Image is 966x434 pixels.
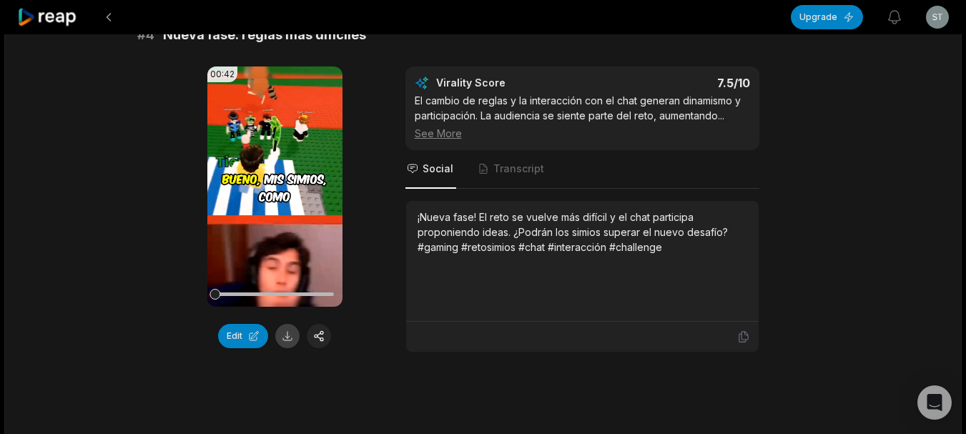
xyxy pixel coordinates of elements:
[436,76,590,90] div: Virality Score
[423,162,453,176] span: Social
[207,66,342,307] video: Your browser does not support mp4 format.
[415,93,750,141] div: El cambio de reglas y la interacción con el chat generan dinamismo y participación. La audiencia ...
[163,25,366,45] span: Nueva fase: reglas más difíciles
[791,5,863,29] button: Upgrade
[418,209,747,255] div: ¡Nueva fase! El reto se vuelve más difícil y el chat participa proponiendo ideas. ¿Podrán los sim...
[493,162,544,176] span: Transcript
[218,324,268,348] button: Edit
[405,150,759,189] nav: Tabs
[596,76,750,90] div: 7.5 /10
[415,126,750,141] div: See More
[917,385,952,420] div: Open Intercom Messenger
[137,25,154,45] span: # 4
